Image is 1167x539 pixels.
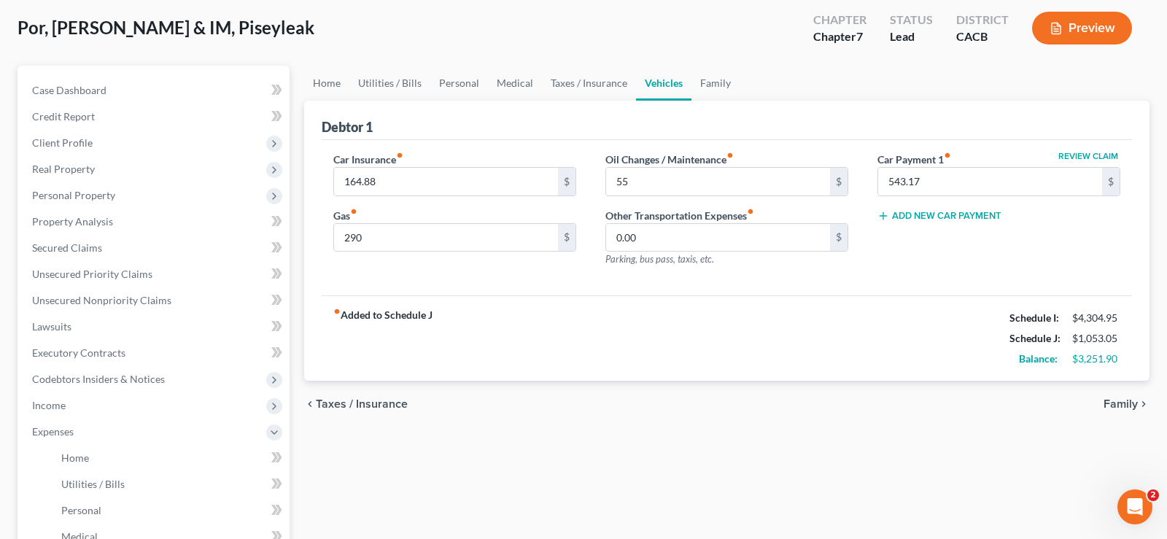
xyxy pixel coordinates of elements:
button: chevron_left Taxes / Insurance [304,398,408,410]
i: fiber_manual_record [333,308,341,315]
div: $1,053.05 [1072,331,1120,346]
div: $ [830,224,848,252]
span: Real Property [32,163,95,175]
span: Parking, bus pass, taxis, etc. [605,253,714,265]
a: Home [50,445,290,471]
div: $ [830,168,848,195]
div: Chapter [813,28,866,45]
span: Home [61,451,89,464]
strong: Schedule I: [1009,311,1059,324]
a: Personal [50,497,290,524]
div: District [956,12,1009,28]
span: Personal Property [32,189,115,201]
label: Oil Changes / Maintenance [605,152,734,167]
span: Utilities / Bills [61,478,125,490]
label: Gas [333,208,357,223]
a: Credit Report [20,104,290,130]
label: Car Payment 1 [877,152,951,167]
div: Status [890,12,933,28]
button: Review Claim [1056,152,1120,160]
span: Taxes / Insurance [316,398,408,410]
a: Taxes / Insurance [542,66,636,101]
div: $ [1102,168,1120,195]
button: Family chevron_right [1104,398,1149,410]
a: Unsecured Priority Claims [20,261,290,287]
span: Codebtors Insiders & Notices [32,373,165,385]
a: Family [691,66,740,101]
a: Utilities / Bills [349,66,430,101]
span: Income [32,399,66,411]
span: Property Analysis [32,215,113,228]
div: Debtor 1 [322,118,373,136]
a: Home [304,66,349,101]
input: -- [334,168,558,195]
div: Chapter [813,12,866,28]
a: Secured Claims [20,235,290,261]
a: Medical [488,66,542,101]
label: Other Transportation Expenses [605,208,754,223]
a: Utilities / Bills [50,471,290,497]
div: $4,304.95 [1072,311,1120,325]
span: Lawsuits [32,320,71,333]
span: Executory Contracts [32,346,125,359]
span: Credit Report [32,110,95,123]
span: Secured Claims [32,241,102,254]
a: Case Dashboard [20,77,290,104]
span: Family [1104,398,1138,410]
button: Add New Car Payment [877,210,1001,222]
i: fiber_manual_record [944,152,951,159]
span: Personal [61,504,101,516]
a: Vehicles [636,66,691,101]
i: chevron_left [304,398,316,410]
a: Personal [430,66,488,101]
a: Lawsuits [20,314,290,340]
span: Unsecured Priority Claims [32,268,152,280]
span: Case Dashboard [32,84,106,96]
strong: Added to Schedule J [333,308,433,369]
div: $ [558,168,575,195]
span: 2 [1147,489,1159,501]
a: Unsecured Nonpriority Claims [20,287,290,314]
button: Preview [1032,12,1132,44]
input: -- [606,224,830,252]
i: fiber_manual_record [726,152,734,159]
i: fiber_manual_record [747,208,754,215]
span: Por, [PERSON_NAME] & IM, Piseyleak [18,17,314,38]
span: Expenses [32,425,74,438]
span: 7 [856,29,863,43]
i: chevron_right [1138,398,1149,410]
span: Unsecured Nonpriority Claims [32,294,171,306]
div: $3,251.90 [1072,352,1120,366]
input: -- [878,168,1102,195]
input: -- [334,224,558,252]
div: $ [558,224,575,252]
i: fiber_manual_record [396,152,403,159]
div: Lead [890,28,933,45]
a: Executory Contracts [20,340,290,366]
strong: Balance: [1019,352,1058,365]
a: Property Analysis [20,209,290,235]
i: fiber_manual_record [350,208,357,215]
iframe: Intercom live chat [1117,489,1152,524]
label: Car Insurance [333,152,403,167]
span: Client Profile [32,136,93,149]
strong: Schedule J: [1009,332,1061,344]
input: -- [606,168,830,195]
div: CACB [956,28,1009,45]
